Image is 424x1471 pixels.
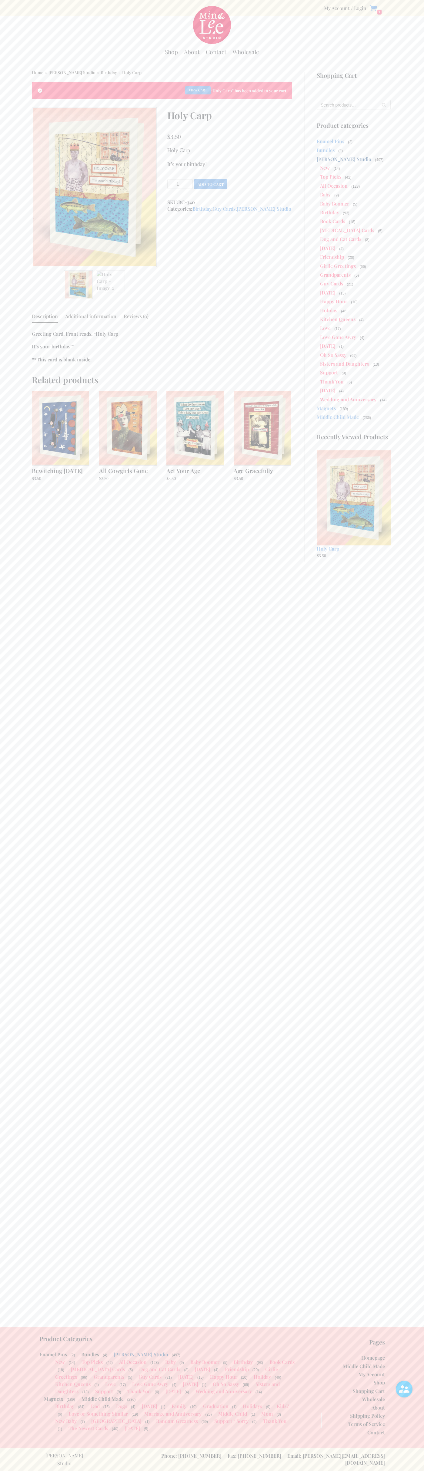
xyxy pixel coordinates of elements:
span: (1) [339,344,344,349]
a: Oh So Sassy [213,1381,239,1387]
a: Homepage [361,1354,385,1361]
span: (46) [274,1375,282,1380]
span: (66) [359,264,366,269]
nav: Breadcrumb [32,69,142,76]
span: (9) [334,193,339,198]
p: Pages [309,1339,385,1345]
img: Holy Carp [317,450,391,545]
span: (18) [348,219,356,225]
span: Holy Carp [317,545,339,552]
span: (19) [131,1412,139,1417]
a: [DATE] [183,1381,198,1387]
span: (14) [333,166,340,171]
span: » [95,70,101,75]
span: SKU: [167,199,292,206]
a: Happy Hour [320,298,347,304]
div: Primary Menu [165,45,259,59]
a: Support / Sorry [214,1418,249,1424]
a: Baby Boomer [190,1359,219,1365]
span: (5) [222,1360,228,1365]
span: (14) [379,397,387,403]
a: [PERSON_NAME] Studio [237,206,291,212]
span: » [117,70,122,75]
a: New [320,165,330,171]
span: (4) [94,1382,99,1387]
a: Love Gone Awry [132,1381,168,1387]
span: (93) [342,210,350,216]
a: Grandparents [94,1374,124,1380]
a: Magnets [44,1396,63,1402]
bdi: 3.50 [32,476,41,481]
a: Enamel Pins [317,138,344,144]
a: Shop [374,1379,385,1386]
a: Dogs [116,1403,127,1409]
h2: Bewitching [DATE] [32,465,89,476]
span: (4) [339,388,344,394]
a: Thank You [320,378,344,385]
a: Kids? [277,1403,289,1409]
a: Middle Child Made [82,1396,124,1402]
p: **This card is blank inside. [32,356,292,363]
span: (69) [242,1382,250,1387]
a: Middle Child Made [317,414,359,420]
img: Act Your Age [166,391,224,464]
span: (9) [252,1419,257,1424]
a: [DATE] [125,1425,140,1431]
a: Home [32,70,43,75]
a: About [372,1404,385,1411]
span: (4) [213,1367,219,1373]
a: Wholesale [362,1396,385,1402]
span: (6) [347,380,352,385]
a: 1 [369,4,382,12]
span: (4) [130,1404,136,1410]
span: $ [99,476,101,481]
span: (9) [179,1360,185,1365]
span: (14) [68,1360,75,1365]
span: (66) [80,1375,88,1380]
a: Middle Child [218,1410,247,1417]
a: Love [105,1381,116,1387]
span: (4) [338,148,343,153]
span: (20) [252,1367,259,1373]
a: Girlie Greetings [55,1366,278,1380]
img: All Cowgirls Gone [99,391,156,464]
span: (189) [339,406,349,412]
a: Friendship [225,1366,249,1372]
a: Love Gone Awry [320,334,356,340]
span: (6) [154,1389,160,1395]
a: My Account / Login [324,5,366,11]
a: Birthday [55,1403,74,1409]
a: Dad [91,1403,100,1409]
a: Holiday [320,307,337,314]
span: (84) [77,1404,85,1410]
a: All Cowgirls Gone $3.50 [99,391,156,482]
h2: Age Gracefully [234,465,291,476]
span: (1) [232,1404,237,1410]
a: Kitchen Queens [320,316,356,322]
span: (497) [171,1352,181,1358]
a: Shopping Cart [353,1388,385,1394]
a: Holy Carp [317,450,391,552]
a: Thank You [263,1418,287,1424]
a: [PERSON_NAME] Studio [317,156,371,162]
button: Search [377,100,391,110]
span: (1) [160,1404,166,1410]
a: Happy Hour [210,1374,237,1380]
bdi: 3.50 [317,554,326,558]
a: [DATE] [320,245,336,251]
p: Product categories [317,122,391,129]
button: Add to cart [194,179,227,189]
span: (69) [349,353,357,358]
a: Reviews (0) [124,311,149,322]
span: (40) [111,1426,119,1432]
a: Contact [206,48,226,56]
a: Marriage and Anniversary [144,1410,202,1417]
a: Kitchen Queens [55,1381,91,1387]
p: Phone: [PHONE_NUMBER] Fax: [PHONE_NUMBER] Email: [PERSON_NAME][EMAIL_ADDRESS][DOMAIN_NAME] [130,1453,385,1466]
img: Age Gracefully [234,391,291,464]
img: Bewitching Halloween [32,391,89,464]
span: (6) [57,1412,63,1417]
a: Bewitching [DATE] $3.50 [32,391,89,482]
span: $ [32,476,34,481]
a: Book Cards [269,1359,295,1365]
